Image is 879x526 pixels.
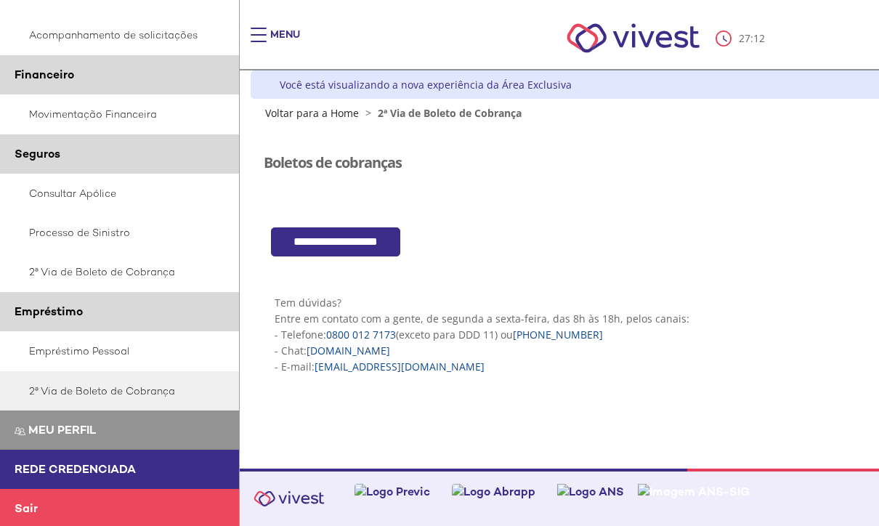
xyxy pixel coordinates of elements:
span: Rede Credenciada [15,461,136,477]
span: 2ª Via de Boleto de Cobrança [378,106,522,120]
h3: Boletos de cobranças [264,155,402,171]
img: Imagem ANS-SIG [638,484,750,499]
a: 0800 012 7173 [326,328,396,341]
span: Meu perfil [28,422,96,437]
span: 27 [739,31,750,45]
div: : [716,31,768,46]
div: Você está visualizando a nova experiência da Área Exclusiva [280,78,572,92]
a: [DOMAIN_NAME] [307,344,390,357]
img: Logo Previc [355,484,430,499]
img: Meu perfil [15,426,25,437]
span: 12 [753,31,765,45]
a: Voltar para a Home [265,106,359,120]
span: > [362,106,375,120]
img: Vivest [551,7,716,69]
span: Seguros [15,146,60,161]
footer: Vivest [240,469,879,526]
a: [PHONE_NUMBER] [513,328,603,341]
img: Vivest [246,482,333,515]
span: Empréstimo [15,304,83,319]
div: Menu [270,28,300,57]
span: Sair [15,501,38,516]
img: Logo ANS [557,484,624,499]
span: Financeiro [15,67,74,82]
a: [EMAIL_ADDRESS][DOMAIN_NAME] [315,360,485,373]
img: Logo Abrapp [452,484,535,499]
